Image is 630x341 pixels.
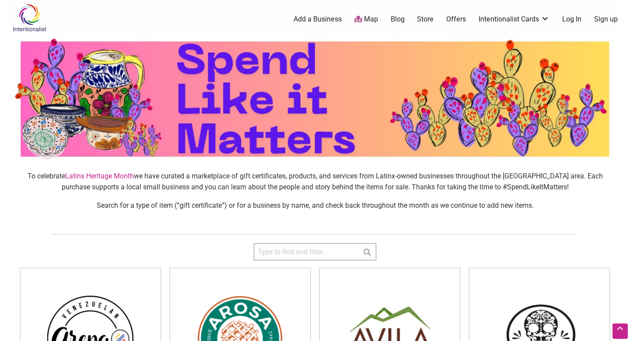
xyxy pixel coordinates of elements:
a: Log In [562,14,581,24]
p: Search for a type of item (“gift certificate”) or for a business by name, and check back througho... [16,200,614,211]
a: Sign up [594,14,618,24]
div: Scroll Back to Top [612,323,628,339]
img: Intentionalist [9,4,50,32]
p: To celebrate we have curated a marketplace of gift certificates, products, and services from Lati... [16,170,614,193]
a: Store [417,14,434,24]
a: Blog [391,14,405,24]
a: Map [354,14,378,25]
a: Offers [446,14,466,24]
a: Add a Business [294,14,342,24]
a: Intentionalist Cards [479,14,549,24]
img: sponsor logo [9,35,621,163]
a: Latinx Heritage Month [65,172,134,180]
